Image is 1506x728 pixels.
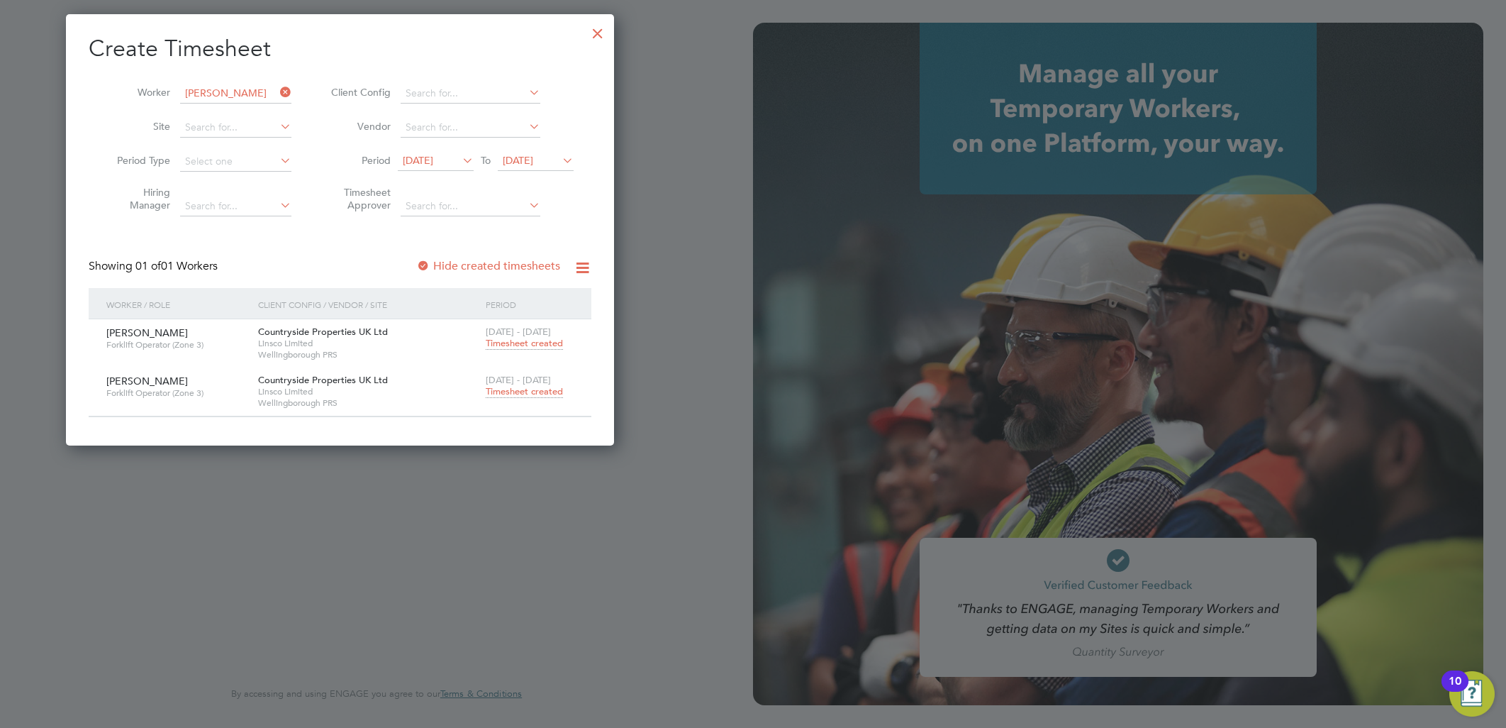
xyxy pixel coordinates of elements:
[327,154,391,167] label: Period
[180,84,291,104] input: Search for...
[486,374,551,386] span: [DATE] - [DATE]
[106,339,247,351] span: Forklift Operator (Zone 3)
[135,259,161,273] span: 01 of
[486,385,563,398] span: Timesheet created
[255,288,482,321] div: Client Config / Vendor / Site
[486,326,551,338] span: [DATE] - [DATE]
[1449,671,1495,717] button: Open Resource Center, 10 new notifications
[401,118,540,138] input: Search for...
[503,154,533,167] span: [DATE]
[106,387,247,399] span: Forklift Operator (Zone 3)
[103,288,255,321] div: Worker / Role
[180,118,291,138] input: Search for...
[401,197,540,216] input: Search for...
[258,397,479,409] span: Wellingborough PRS
[106,375,188,387] span: [PERSON_NAME]
[401,84,540,104] input: Search for...
[180,197,291,216] input: Search for...
[403,154,433,167] span: [DATE]
[258,326,388,338] span: Countryside Properties UK Ltd
[327,186,391,211] label: Timesheet Approver
[258,349,479,360] span: Wellingborough PRS
[327,120,391,133] label: Vendor
[180,152,291,172] input: Select one
[482,288,577,321] div: Period
[1449,681,1461,700] div: 10
[327,86,391,99] label: Client Config
[416,259,560,273] label: Hide created timesheets
[89,259,221,274] div: Showing
[486,337,563,350] span: Timesheet created
[476,151,495,170] span: To
[258,338,479,349] span: Linsco Limited
[106,86,170,99] label: Worker
[106,326,188,339] span: [PERSON_NAME]
[106,154,170,167] label: Period Type
[135,259,218,273] span: 01 Workers
[106,120,170,133] label: Site
[89,34,591,64] h2: Create Timesheet
[106,186,170,211] label: Hiring Manager
[258,386,479,397] span: Linsco Limited
[258,374,388,386] span: Countryside Properties UK Ltd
